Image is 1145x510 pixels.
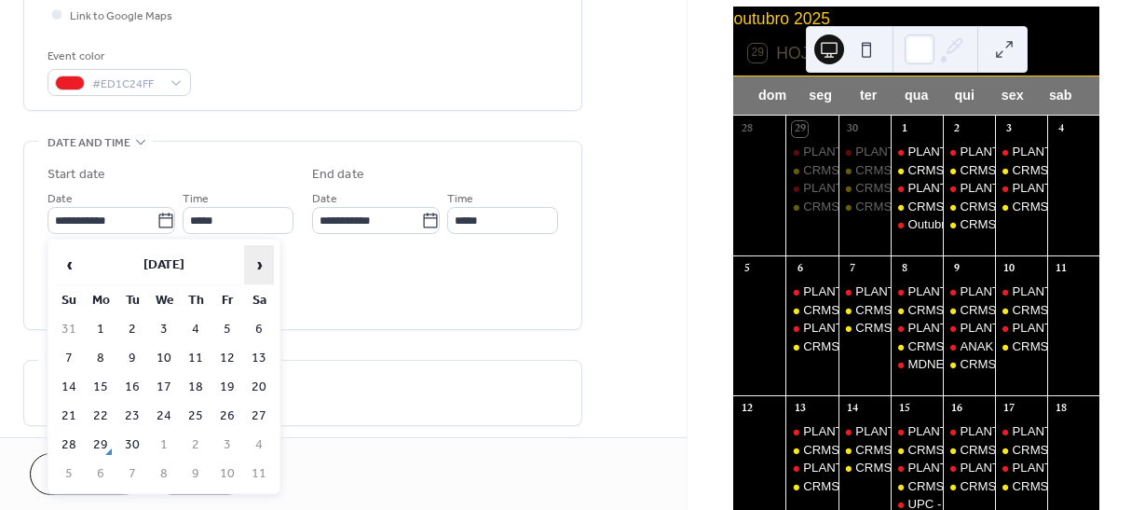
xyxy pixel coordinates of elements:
[785,478,838,495] div: CRMSST - PLANTÃO CRM
[54,345,84,372] td: 7
[961,302,1111,319] div: CRMSST - PLANTÃO CRM
[943,180,995,197] div: PLANTÃO suporte
[1053,261,1069,277] div: 11
[54,287,84,314] th: Su
[855,320,1006,337] div: CRMSST - PLANTÃO CRM
[1053,401,1069,417] div: 18
[212,345,242,372] td: 12
[943,302,995,319] div: CRMSST - PLANTÃO CRM
[740,401,756,417] div: 12
[855,199,1006,215] div: CRMSST - PLANTÃO CRM
[961,338,1105,355] div: ANAK Club - treinamentos
[907,144,1009,160] div: PLANTÃO suporte
[855,302,1006,319] div: CRMSST - PLANTÃO CRM
[785,442,838,459] div: CRMSST - PLANTÃO CRM
[838,442,891,459] div: CRMSST - PLANTÃO CRM
[244,345,274,372] td: 13
[943,199,995,215] div: CRMSST - Modelos de propostas
[943,144,995,160] div: PLANTÃO suporte
[149,374,179,401] td: 17
[1036,76,1084,115] div: sab
[181,403,211,430] td: 25
[244,461,274,488] td: 11
[961,356,1111,373] div: CRMSST - PLANTÃO CRM
[896,121,912,137] div: 1
[48,165,105,185] div: Start date
[907,442,1058,459] div: CRMSST - PLANTÃO CRM
[1013,180,1114,197] div: PLANTÃO suporte
[961,478,1111,495] div: CRMSST - PLANTÃO CRM
[907,478,1058,495] div: CRMSST - PLANTÃO CRM
[181,374,211,401] td: 18
[838,460,891,476] div: CRMSST - PLANTÃO CRM
[212,374,242,401] td: 19
[961,180,1062,197] div: PLANTÃO suporte
[803,162,954,179] div: CRMSST - PLANTÃO CRM
[943,423,995,440] div: PLANTÃO suporte
[212,287,242,314] th: Fr
[1013,460,1114,476] div: PLANTÃO suporte
[907,338,1058,355] div: CRMSST - PLANTÃO CRM
[149,432,179,459] td: 1
[855,162,1006,179] div: CRMSST - PLANTÃO CRM
[855,460,1006,476] div: CRMSST - PLANTÃO CRM
[785,283,838,300] div: PLANTÃO suporte
[48,133,130,153] span: Date and time
[838,199,891,215] div: CRMSST - PLANTÃO CRM
[54,403,84,430] td: 21
[742,39,826,67] button: 29Hoje
[988,76,1037,115] div: sex
[961,423,1062,440] div: PLANTÃO suporte
[785,320,838,337] div: PLANTÃO suporte
[948,121,964,137] div: 2
[1013,283,1114,300] div: PLANTÃO suporte
[995,283,1047,300] div: PLANTÃO suporte
[30,453,144,495] a: Cancel
[245,246,273,283] span: ›
[943,356,995,373] div: CRMSST - PLANTÃO CRM
[855,180,1138,197] div: CRMSST - INSERINDO VALORES NA PROPOSTA
[86,345,116,372] td: 8
[803,144,905,160] div: PLANTÃO suporte
[149,287,179,314] th: We
[92,75,161,94] span: #ED1C24FF
[995,144,1047,160] div: PLANTÃO suporte
[1001,261,1016,277] div: 10
[891,460,943,476] div: PLANTÃO suporte
[740,121,756,137] div: 28
[961,162,1111,179] div: CRMSST - PLANTÃO CRM
[838,320,891,337] div: CRMSST - PLANTÃO CRM
[54,374,84,401] td: 14
[785,460,838,476] div: PLANTÃO suporte
[961,199,1144,215] div: CRMSST - Modelos de propostas
[803,283,905,300] div: PLANTÃO suporte
[948,261,964,277] div: 9
[943,283,995,300] div: PLANTÃO suporte
[943,320,995,337] div: PLANTÃO suporte
[961,216,1111,233] div: CRMSST - PLANTÃO CRM
[117,374,147,401] td: 16
[943,216,995,233] div: CRMSST - PLANTÃO CRM
[948,401,964,417] div: 16
[838,423,891,440] div: PLANTÃO suporte
[891,216,943,233] div: Outubro ROSA - O impacto emocional na Saúde da Mulher!
[844,121,860,137] div: 30
[183,189,209,209] span: Time
[181,316,211,343] td: 4
[86,245,242,285] th: [DATE]
[838,302,891,319] div: CRMSST - PLANTÃO CRM
[891,478,943,495] div: CRMSST - PLANTÃO CRM
[961,283,1062,300] div: PLANTÃO suporte
[1013,320,1114,337] div: PLANTÃO suporte
[891,199,943,215] div: CRMSST - PLANTÃO CRM
[117,461,147,488] td: 7
[940,76,988,115] div: qui
[855,423,957,440] div: PLANTÃO suporte
[117,316,147,343] td: 2
[312,189,337,209] span: Date
[907,423,1009,440] div: PLANTÃO suporte
[792,261,808,277] div: 6
[117,345,147,372] td: 9
[803,180,905,197] div: PLANTÃO suporte
[891,442,943,459] div: CRMSST - PLANTÃO CRM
